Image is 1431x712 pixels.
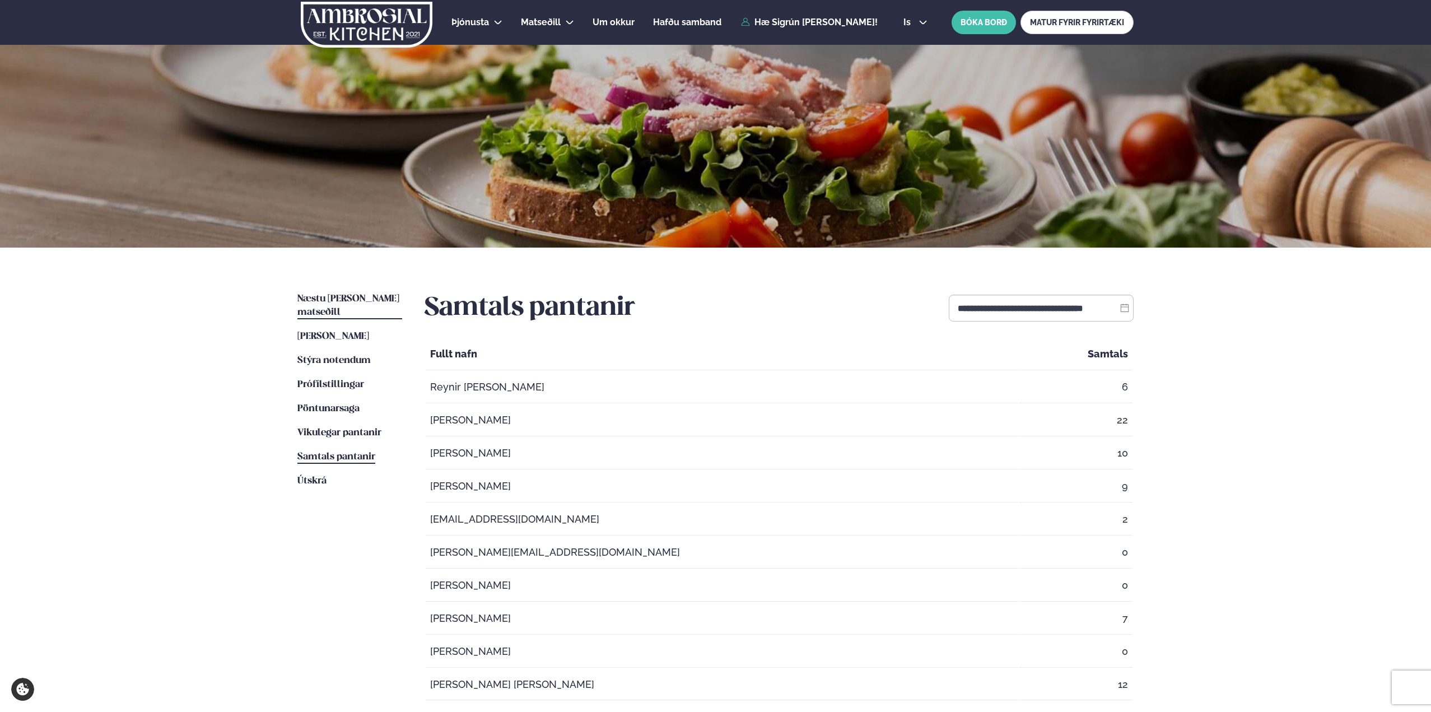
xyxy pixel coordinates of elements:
[1019,371,1132,403] td: 6
[1019,570,1132,602] td: 0
[297,330,369,343] a: [PERSON_NAME]
[297,474,327,488] a: Útskrá
[11,678,34,701] a: Cookie settings
[1019,504,1132,536] td: 2
[653,17,721,27] span: Hafðu samband
[1019,438,1132,469] td: 10
[1019,537,1132,569] td: 0
[300,2,434,48] img: logo
[426,669,1018,701] td: [PERSON_NAME] [PERSON_NAME]
[653,16,721,29] a: Hafðu samband
[426,338,1018,370] th: Fullt nafn
[297,402,360,416] a: Pöntunarsaga
[903,18,914,27] span: is
[297,332,369,341] span: [PERSON_NAME]
[297,378,364,392] a: Prófílstillingar
[426,570,1018,602] td: [PERSON_NAME]
[297,426,381,440] a: Vikulegar pantanir
[1019,404,1132,436] td: 22
[1019,669,1132,701] td: 12
[451,16,489,29] a: Þjónusta
[593,17,635,27] span: Um okkur
[297,450,375,464] a: Samtals pantanir
[426,438,1018,469] td: [PERSON_NAME]
[297,452,375,462] span: Samtals pantanir
[426,603,1018,635] td: [PERSON_NAME]
[426,371,1018,403] td: Reynir [PERSON_NAME]
[426,504,1018,536] td: [EMAIL_ADDRESS][DOMAIN_NAME]
[521,17,561,27] span: Matseðill
[741,17,878,27] a: Hæ Sigrún [PERSON_NAME]!
[297,354,371,367] a: Stýra notendum
[426,537,1018,569] td: [PERSON_NAME][EMAIL_ADDRESS][DOMAIN_NAME]
[1019,603,1132,635] td: 7
[297,476,327,486] span: Útskrá
[593,16,635,29] a: Um okkur
[451,17,489,27] span: Þjónusta
[894,18,936,27] button: is
[521,16,561,29] a: Matseðill
[1019,338,1132,370] th: Samtals
[297,428,381,438] span: Vikulegar pantanir
[297,380,364,389] span: Prófílstillingar
[1019,636,1132,668] td: 0
[1020,11,1134,34] a: MATUR FYRIR FYRIRTÆKI
[297,292,402,319] a: Næstu [PERSON_NAME] matseðill
[1019,471,1132,502] td: 9
[425,292,635,324] h2: Samtals pantanir
[426,471,1018,502] td: [PERSON_NAME]
[297,356,371,365] span: Stýra notendum
[426,636,1018,668] td: [PERSON_NAME]
[297,404,360,413] span: Pöntunarsaga
[426,404,1018,436] td: [PERSON_NAME]
[952,11,1016,34] button: BÓKA BORÐ
[297,294,399,317] span: Næstu [PERSON_NAME] matseðill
